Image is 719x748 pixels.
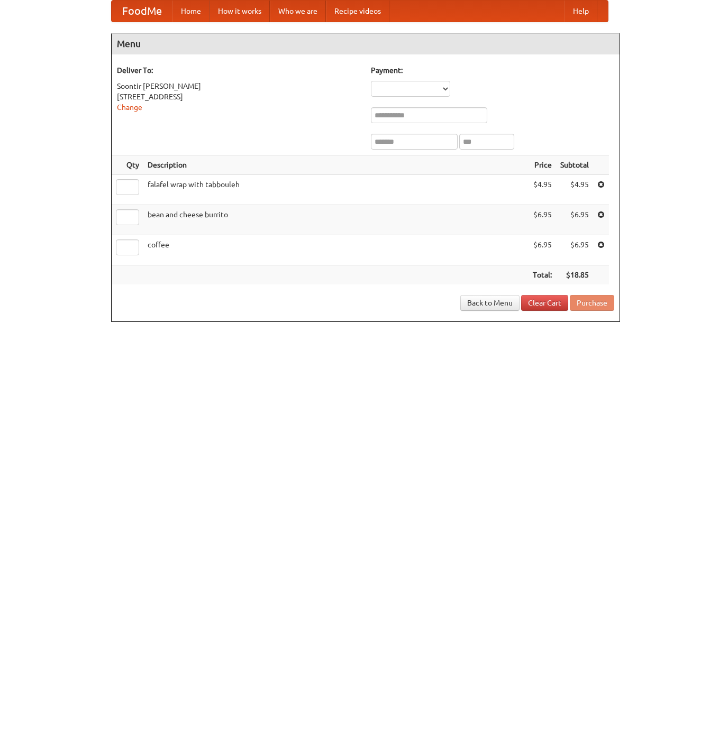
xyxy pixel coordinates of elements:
[460,295,520,311] a: Back to Menu
[143,205,529,235] td: bean and cheese burrito
[112,33,620,54] h4: Menu
[112,1,172,22] a: FoodMe
[117,103,142,112] a: Change
[556,175,593,205] td: $4.95
[529,265,556,285] th: Total:
[117,65,360,76] h5: Deliver To:
[371,65,614,76] h5: Payment:
[529,235,556,265] td: $6.95
[143,235,529,265] td: coffee
[270,1,326,22] a: Who we are
[556,205,593,235] td: $6.95
[556,265,593,285] th: $18.85
[556,235,593,265] td: $6.95
[143,155,529,175] th: Description
[521,295,568,311] a: Clear Cart
[117,81,360,91] div: Soontir [PERSON_NAME]
[529,175,556,205] td: $4.95
[556,155,593,175] th: Subtotal
[143,175,529,205] td: falafel wrap with tabbouleh
[210,1,270,22] a: How it works
[172,1,210,22] a: Home
[570,295,614,311] button: Purchase
[565,1,597,22] a: Help
[529,155,556,175] th: Price
[326,1,389,22] a: Recipe videos
[112,155,143,175] th: Qty
[529,205,556,235] td: $6.95
[117,91,360,102] div: [STREET_ADDRESS]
